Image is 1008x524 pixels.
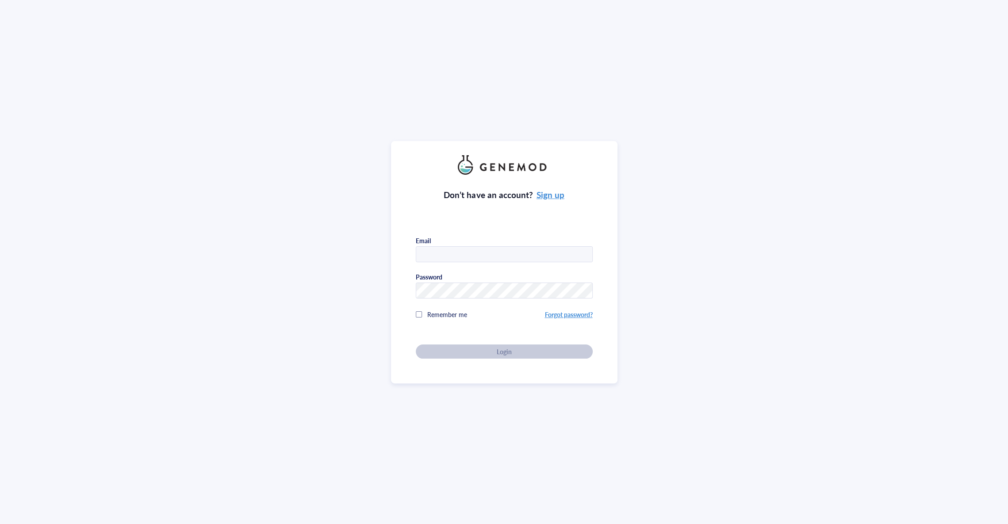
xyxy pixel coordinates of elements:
[537,189,564,201] a: Sign up
[444,189,564,201] div: Don’t have an account?
[458,155,551,175] img: genemod_logo_light-BcqUzbGq.png
[416,273,442,281] div: Password
[544,310,592,319] a: Forgot password?
[416,237,431,245] div: Email
[427,310,467,319] span: Remember me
